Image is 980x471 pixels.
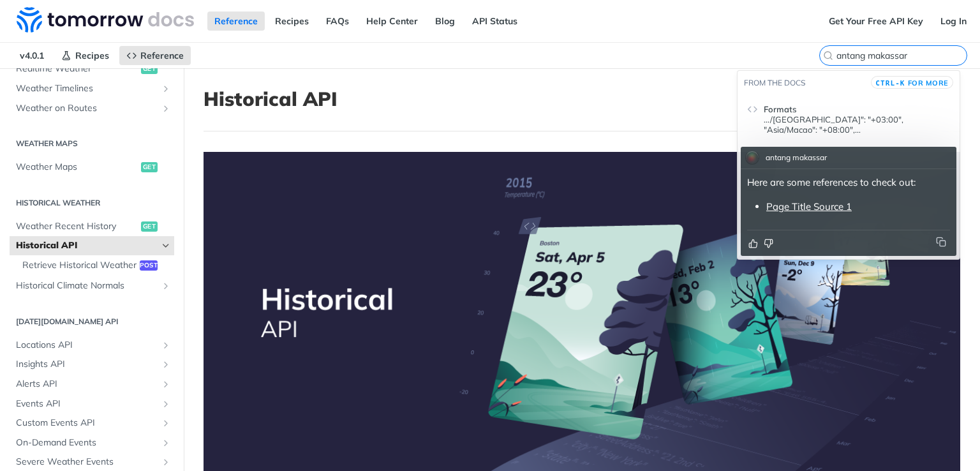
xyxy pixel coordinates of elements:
[10,276,174,295] a: Historical Climate NormalsShow subpages for Historical Climate Normals
[161,399,171,409] button: Show subpages for Events API
[10,138,174,149] h2: Weather Maps
[16,358,158,371] span: Insights API
[141,221,158,232] span: get
[161,457,171,467] button: Show subpages for Severe Weather Events
[10,316,174,327] h2: [DATE][DOMAIN_NAME] API
[141,64,158,74] span: get
[762,148,830,167] div: antang makassar
[762,237,775,250] button: Thumbs down
[766,200,852,213] a: Page Title Source 1
[141,162,158,172] span: get
[16,239,158,252] span: Historical API
[161,340,171,350] button: Show subpages for Locations API
[908,78,949,87] span: for more
[764,104,796,114] span: Formats
[16,456,158,468] span: Severe Weather Events
[16,220,138,233] span: Weather Recent History
[16,417,158,430] span: Custom Events API
[741,93,956,140] a: Formats.../[GEOGRAPHIC_DATA]": "+03:00", "Asia/Macao": "+08:00", "Asia/[GEOGRAPHIC_DATA]": "+08:0...
[16,339,158,352] span: Locations API
[140,50,184,61] span: Reference
[875,77,905,89] kbd: CTRL-K
[319,11,356,31] a: FAQs
[10,158,174,177] a: Weather Mapsget
[161,103,171,114] button: Show subpages for Weather on Routes
[822,11,930,31] a: Get Your Free API Key
[16,398,158,410] span: Events API
[10,79,174,98] a: Weather TimelinesShow subpages for Weather Timelines
[140,260,158,271] span: post
[764,114,950,135] p: .../[GEOGRAPHIC_DATA]": "+03:00", "Asia/Macao": "+08:00", "Asia/[GEOGRAPHIC_DATA]": "+08:00", "[G...
[16,256,174,275] a: Retrieve Historical Weatherpost
[161,379,171,389] button: Show subpages for Alerts API
[465,11,524,31] a: API Status
[161,418,171,428] button: Show subpages for Custom Events API
[10,394,174,414] a: Events APIShow subpages for Events API
[10,59,174,78] a: Realtime Weatherget
[933,11,974,31] a: Log In
[823,50,833,61] svg: Search
[747,237,759,250] button: Thumbs up
[16,378,158,391] span: Alerts API
[16,82,158,95] span: Weather Timelines
[10,99,174,118] a: Weather on RoutesShow subpages for Weather on Routes
[836,50,967,61] input: Search
[54,46,116,65] a: Recipes
[744,78,805,87] span: From the docs
[10,355,174,374] a: Insights APIShow subpages for Insights API
[207,11,265,31] a: Reference
[16,161,138,174] span: Weather Maps
[428,11,462,31] a: Blog
[119,46,191,65] a: Reference
[16,437,158,449] span: On-Demand Events
[10,217,174,236] a: Weather Recent Historyget
[747,176,916,190] p: Here are some references to check out:
[10,197,174,209] h2: Historical Weather
[10,414,174,433] a: Custom Events APIShow subpages for Custom Events API
[871,76,953,89] button: CTRL-Kfor more
[10,236,174,255] a: Historical APIHide subpages for Historical API
[359,11,425,31] a: Help Center
[16,63,138,75] span: Realtime Weather
[204,87,960,110] h1: Historical API
[161,359,171,370] button: Show subpages for Insights API
[161,241,171,251] button: Hide subpages for Historical API
[161,438,171,448] button: Show subpages for On-Demand Events
[17,7,194,33] img: Tomorrow.io Weather API Docs
[10,433,174,452] a: On-Demand EventsShow subpages for On-Demand Events
[161,281,171,291] button: Show subpages for Historical Climate Normals
[13,46,51,65] span: v4.0.1
[16,102,158,115] span: Weather on Routes
[764,114,950,135] div: Formats
[10,336,174,355] a: Locations APIShow subpages for Locations API
[161,84,171,94] button: Show subpages for Weather Timelines
[764,99,950,114] header: Formats
[75,50,109,61] span: Recipes
[22,259,137,272] span: Retrieve Historical Weather
[932,237,950,247] button: Copy to clipboard
[16,280,158,292] span: Historical Climate Normals
[10,375,174,394] a: Alerts APIShow subpages for Alerts API
[268,11,316,31] a: Recipes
